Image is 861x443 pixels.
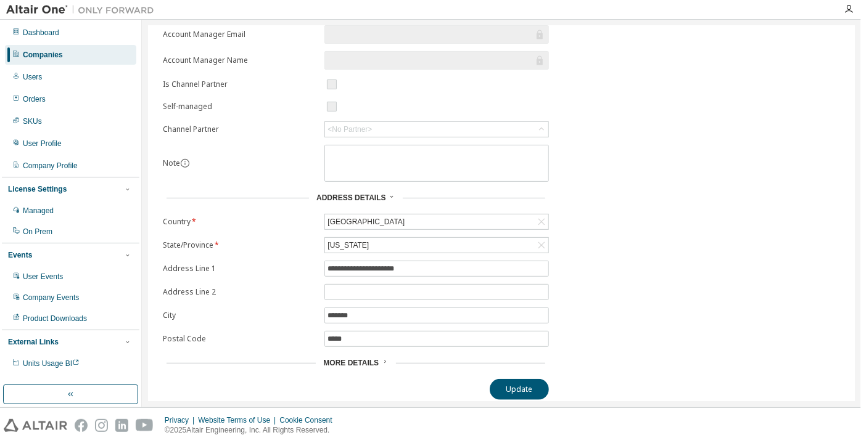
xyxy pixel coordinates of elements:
[163,334,317,344] label: Postal Code
[163,217,317,227] label: Country
[323,359,379,367] span: More Details
[23,139,62,148] div: User Profile
[23,116,42,126] div: SKUs
[23,359,80,368] span: Units Usage BI
[326,215,406,229] div: [GEOGRAPHIC_DATA]
[8,337,59,347] div: External Links
[136,419,154,432] img: youtube.svg
[180,158,190,168] button: information
[23,314,87,323] div: Product Downloads
[8,250,32,260] div: Events
[8,184,67,194] div: License Settings
[325,214,548,229] div: [GEOGRAPHIC_DATA]
[325,122,548,137] div: <No Partner>
[163,55,317,65] label: Account Manager Name
[490,379,549,400] button: Update
[23,50,63,60] div: Companies
[163,79,317,89] label: Is Channel Partner
[198,415,279,425] div: Website Terms of Use
[23,206,54,216] div: Managed
[163,311,317,320] label: City
[279,415,339,425] div: Cookie Consent
[165,415,198,425] div: Privacy
[6,4,160,16] img: Altair One
[316,193,385,202] span: Address Details
[163,240,317,250] label: State/Province
[23,94,46,104] div: Orders
[23,227,52,237] div: On Prem
[23,72,42,82] div: Users
[165,425,340,436] p: © 2025 Altair Engineering, Inc. All Rights Reserved.
[163,102,317,112] label: Self-managed
[23,272,63,282] div: User Events
[95,419,108,432] img: instagram.svg
[163,287,317,297] label: Address Line 2
[4,419,67,432] img: altair_logo.svg
[75,419,88,432] img: facebook.svg
[163,264,317,274] label: Address Line 1
[163,124,317,134] label: Channel Partner
[163,158,180,168] label: Note
[163,30,317,39] label: Account Manager Email
[325,238,548,253] div: [US_STATE]
[23,293,79,303] div: Company Events
[23,161,78,171] div: Company Profile
[328,124,372,134] div: <No Partner>
[23,28,59,38] div: Dashboard
[326,238,371,252] div: [US_STATE]
[115,419,128,432] img: linkedin.svg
